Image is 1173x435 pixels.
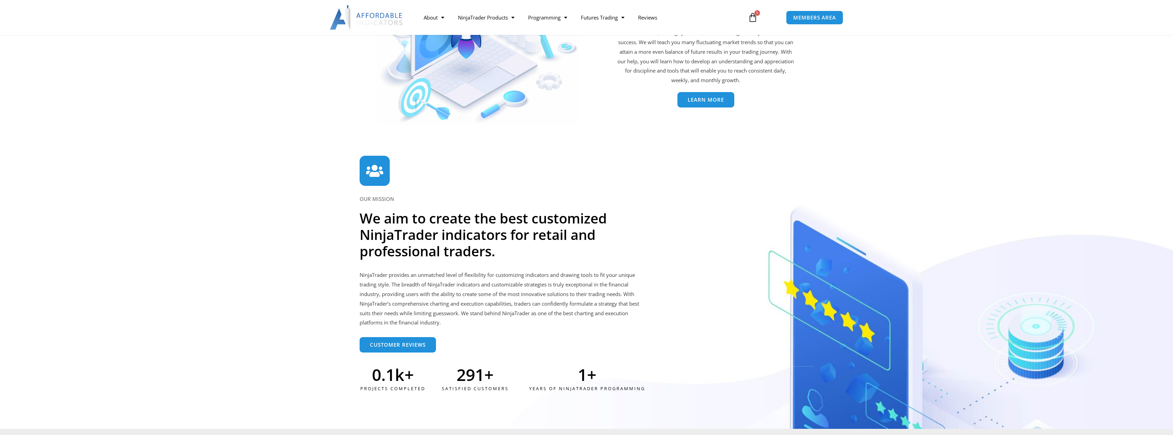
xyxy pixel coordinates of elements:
a: 0 [738,8,768,27]
a: Customer Reviews [360,337,436,353]
a: Programming [521,10,574,25]
h6: OUR MISSION [360,196,813,202]
div: Satisfied Customers [428,383,522,394]
a: NinjaTrader Products [451,10,521,25]
div: Projects Completed [360,383,426,394]
div: Our team is passionate about day trading, and we are dedicated to your success. We go out of our ... [616,9,795,85]
div: Years of ninjatrader programming [507,383,667,394]
span: + [484,367,522,383]
a: About [417,10,451,25]
span: 291 [457,367,484,383]
p: NinjaTrader provides an unmatched level of flexibility for customizing indicators and drawing too... [360,270,642,328]
span: Customer Reviews [370,342,426,347]
span: + [587,367,667,383]
img: LogoAI | Affordable Indicators – NinjaTrader [330,5,403,30]
a: Reviews [631,10,664,25]
a: Learn More [677,92,734,107]
a: Futures Trading [574,10,631,25]
span: 1 [578,367,587,383]
nav: Menu [417,10,740,25]
a: MEMBERS AREA [786,11,843,25]
span: 0.1 [372,367,395,383]
span: 0 [754,10,760,16]
span: Learn More [688,97,724,102]
span: k+ [395,367,426,383]
h2: We aim to create the best customized NinjaTrader indicators for retail and professional traders. [360,210,632,259]
span: MEMBERS AREA [793,15,836,20]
